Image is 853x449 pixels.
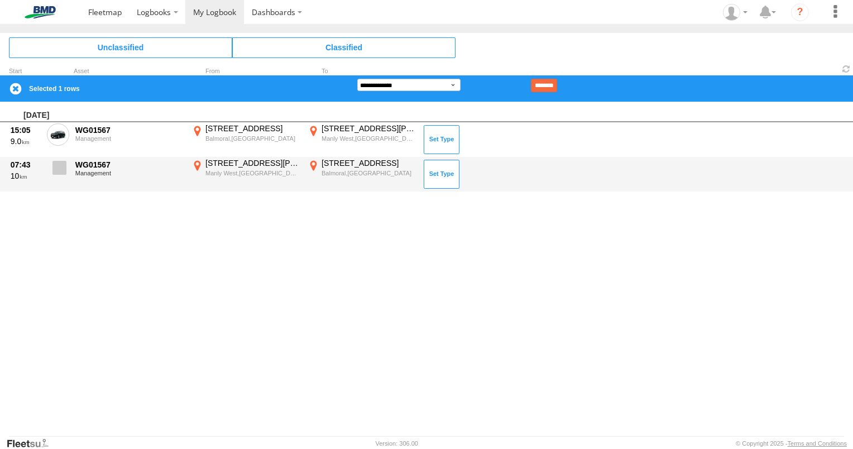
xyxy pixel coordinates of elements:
div: WG01567 [75,160,184,170]
div: © Copyright 2025 - [736,440,847,447]
div: [STREET_ADDRESS][PERSON_NAME] [205,158,300,168]
div: [STREET_ADDRESS] [205,123,300,133]
button: Click to Set [424,160,459,189]
button: Click to Set [424,125,459,154]
label: Click to View Event Location [306,158,418,190]
label: Clear Selection [9,82,22,95]
div: 07:43 [11,160,41,170]
div: Manly West,[GEOGRAPHIC_DATA] [205,169,300,177]
label: Click to View Event Location [190,158,301,190]
div: From [190,69,301,74]
a: Terms and Conditions [788,440,847,447]
div: 10 [11,171,41,181]
div: Management [75,170,184,176]
div: Matt Beggs [719,4,751,21]
div: Asset [74,69,185,74]
div: Management [75,135,184,142]
i: ? [791,3,809,21]
div: Manly West,[GEOGRAPHIC_DATA] [322,135,416,142]
div: Click to Sort [9,69,42,74]
div: 9.0 [11,136,41,146]
a: Visit our Website [6,438,57,449]
span: Click to view Classified Trips [232,37,456,58]
label: Click to View Event Location [190,123,301,156]
span: Refresh [840,64,853,74]
div: Balmoral,[GEOGRAPHIC_DATA] [205,135,300,142]
span: Click to view Unclassified Trips [9,37,232,58]
div: Balmoral,[GEOGRAPHIC_DATA] [322,169,416,177]
img: bmd-logo.svg [11,6,69,18]
div: To [306,69,418,74]
div: [STREET_ADDRESS] [322,158,416,168]
div: Version: 306.00 [376,440,418,447]
div: WG01567 [75,125,184,135]
label: Click to View Event Location [306,123,418,156]
div: [STREET_ADDRESS][PERSON_NAME] [322,123,416,133]
div: 15:05 [11,125,41,135]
